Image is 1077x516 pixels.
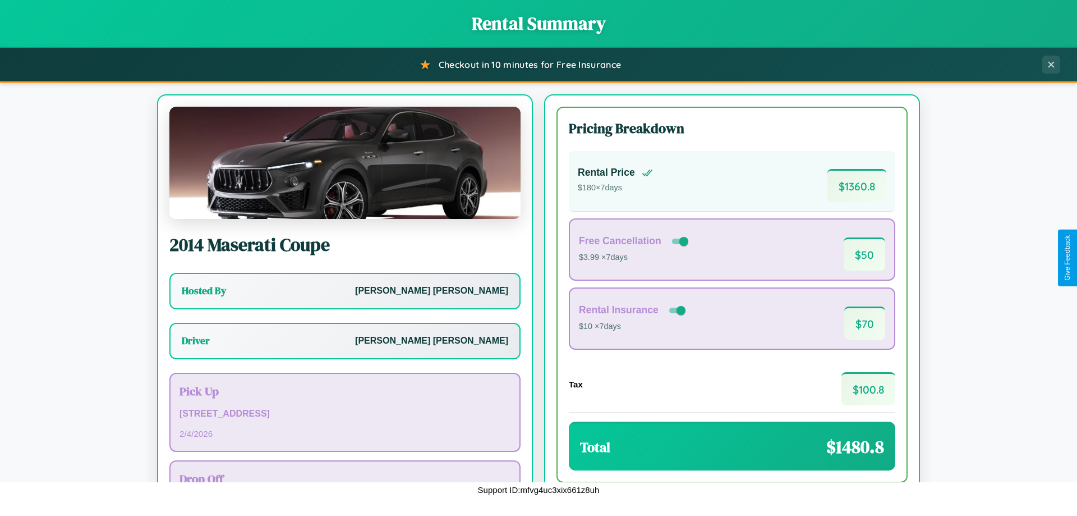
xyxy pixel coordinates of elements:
p: $3.99 × 7 days [579,250,691,265]
span: $ 1360.8 [827,169,886,202]
span: $ 50 [844,238,885,271]
h3: Driver [182,334,210,348]
div: Give Feedback [1064,235,1071,281]
h3: Drop Off [179,471,510,487]
p: $10 × 7 days [579,319,688,334]
h4: Rental Insurance [579,304,659,316]
h4: Free Cancellation [579,235,661,247]
p: $ 180 × 7 days [578,181,653,195]
h3: Total [580,438,610,456]
span: $ 100.8 [841,372,895,405]
p: [PERSON_NAME] [PERSON_NAME] [355,283,508,299]
span: Checkout in 10 minutes for Free Insurance [439,59,621,70]
h1: Rental Summary [11,11,1066,36]
img: Maserati Coupe [169,107,521,219]
h3: Hosted By [182,284,226,298]
p: [PERSON_NAME] [PERSON_NAME] [355,333,508,349]
h3: Pick Up [179,383,510,399]
p: [STREET_ADDRESS] [179,406,510,422]
span: $ 70 [844,307,885,340]
h2: 2014 Maserati Coupe [169,232,521,257]
h3: Pricing Breakdown [569,119,895,138]
span: $ 1480.8 [826,435,884,459]
p: Support ID: mfvg4uc3xix661z8uh [478,482,600,497]
h4: Rental Price [578,167,635,179]
h4: Tax [569,380,583,389]
p: 2 / 4 / 2026 [179,426,510,441]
